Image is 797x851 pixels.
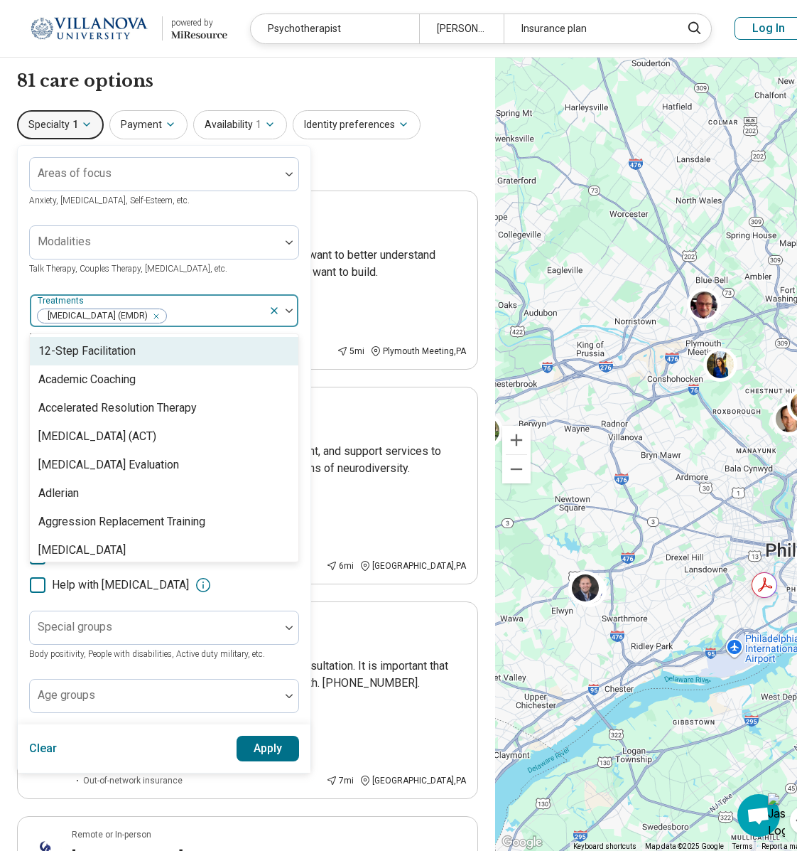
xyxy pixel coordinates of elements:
div: 5 mi [337,345,364,358]
a: Terms (opens in new tab) [732,842,753,850]
div: Accelerated Resolution Therapy [38,400,197,417]
button: Zoom in [502,426,531,454]
span: Help with [MEDICAL_DATA] [52,577,189,594]
div: Adlerian [38,485,79,502]
span: EMDR, TMS, Hypnosis, etc. [29,332,132,342]
div: [MEDICAL_DATA] [38,542,126,559]
div: Academic Coaching [38,371,136,388]
div: [MEDICAL_DATA] Evaluation [38,456,179,473]
a: Villanova Universitypowered by [23,11,227,46]
span: 1 [256,117,261,132]
div: Aggression Replacement Training [38,513,205,530]
label: Areas of focus [38,166,112,180]
div: [GEOGRAPHIC_DATA] , PA [359,774,466,787]
div: Plymouth Meeting , PA [370,345,466,358]
span: [MEDICAL_DATA] (EMDR) [38,309,152,323]
div: 7 mi [326,774,354,787]
span: Map data ©2025 Google [645,842,724,850]
span: Body positivity, People with disabilities, Active duty military, etc. [29,649,265,659]
div: powered by [171,16,227,29]
button: Clear [29,736,58,761]
button: Specialty1 [17,110,104,139]
h1: 81 care options [17,69,153,93]
button: Identity preferences [293,110,421,139]
label: Modalities [38,235,91,248]
div: 6 mi [326,560,354,572]
span: 1 [72,117,78,132]
label: Age groups [38,688,95,702]
button: Zoom out [502,455,531,483]
div: [GEOGRAPHIC_DATA] , PA [359,560,466,572]
span: Out-of-network insurance [83,774,183,787]
img: Villanova University [24,11,153,46]
div: [PERSON_NAME], [GEOGRAPHIC_DATA] [419,14,504,43]
button: Availability1 [193,110,287,139]
span: Talk Therapy, Couples Therapy, [MEDICAL_DATA], etc. [29,264,227,274]
div: Psychotherapist [251,14,419,43]
div: [MEDICAL_DATA] (ACT) [38,428,156,445]
div: 12-Step Facilitation [38,343,136,360]
p: Remote or In-person [72,828,151,841]
label: Treatments [38,296,87,306]
div: Insurance plan [504,14,672,43]
div: Open chat [737,794,780,837]
label: Special groups [38,620,112,633]
button: Payment [109,110,188,139]
span: Anxiety, [MEDICAL_DATA], Self-Esteem, etc. [29,196,190,205]
button: Apply [237,736,300,761]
